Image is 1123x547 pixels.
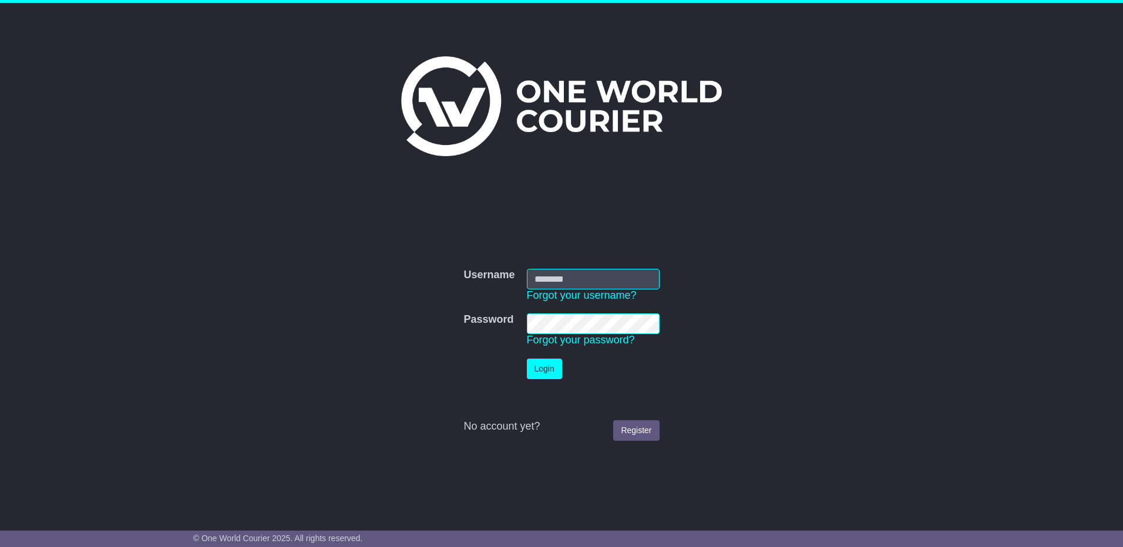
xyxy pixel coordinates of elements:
img: One World [401,56,722,156]
div: No account yet? [463,420,659,433]
a: Forgot your password? [527,334,635,346]
a: Forgot your username? [527,289,637,301]
label: Password [463,313,513,326]
a: Register [613,420,659,441]
label: Username [463,269,515,282]
span: © One World Courier 2025. All rights reserved. [193,534,363,543]
button: Login [527,359,562,379]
